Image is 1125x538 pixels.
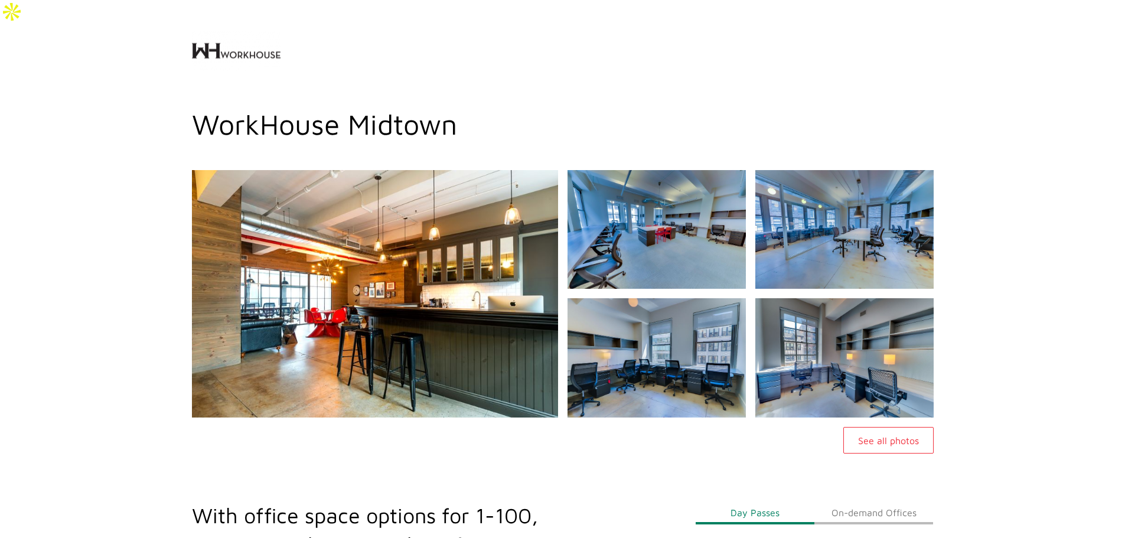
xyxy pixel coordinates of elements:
button: See all photos [843,427,934,454]
img: WorkHouse [192,27,281,74]
button: Day Passes [696,501,814,524]
h1: WorkHouse Midtown [192,107,934,141]
button: On-demand Offices [814,501,933,524]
